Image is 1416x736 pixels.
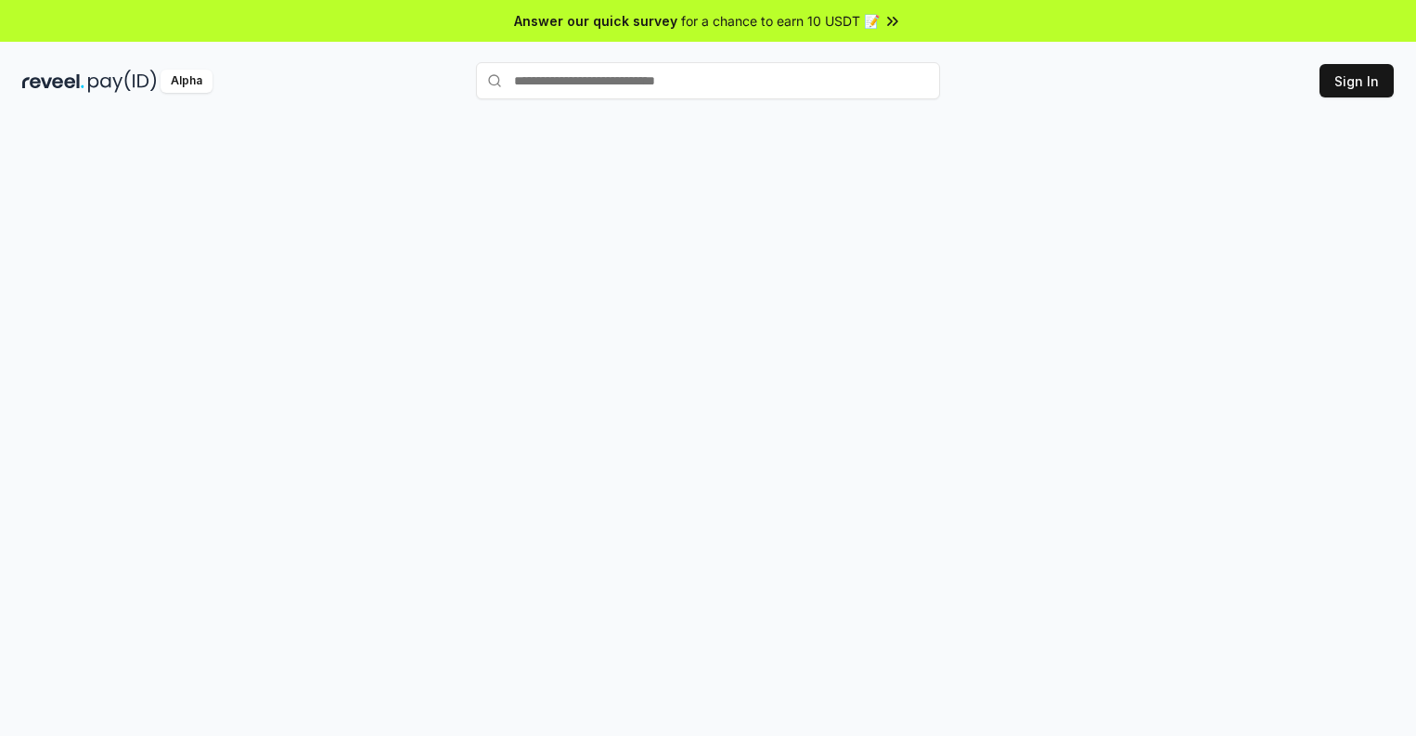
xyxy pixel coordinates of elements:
[22,70,84,93] img: reveel_dark
[681,11,880,31] span: for a chance to earn 10 USDT 📝
[161,70,212,93] div: Alpha
[514,11,677,31] span: Answer our quick survey
[88,70,157,93] img: pay_id
[1319,64,1394,97] button: Sign In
